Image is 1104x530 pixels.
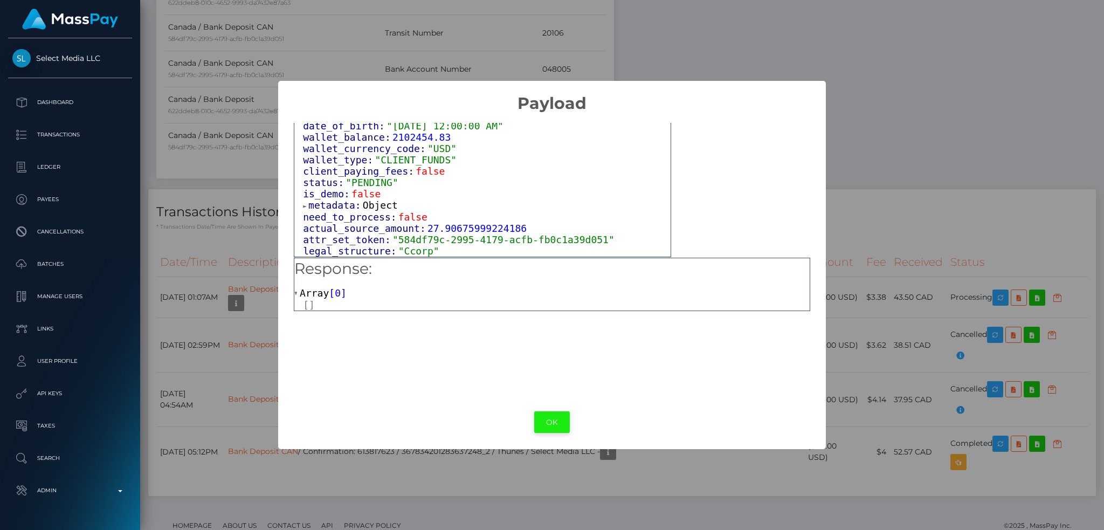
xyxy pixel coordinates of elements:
[12,159,128,175] p: Ledger
[363,199,398,211] span: Object
[341,287,347,299] span: ]
[12,386,128,402] p: API Keys
[8,53,132,63] span: Select Media LLC
[303,132,392,143] span: wallet_balance:
[351,188,381,199] span: false
[12,450,128,466] p: Search
[392,132,451,143] span: 2102454.83
[12,191,128,208] p: Payees
[346,177,398,188] span: "PENDING"
[303,234,392,245] span: attr_set_token:
[303,188,351,199] span: is_demo:
[392,234,615,245] span: "584df79c-2995-4179-acfb-fb0c1a39d051"
[12,224,128,240] p: Cancellations
[329,287,335,299] span: [
[294,258,810,280] h5: Response:
[12,353,128,369] p: User Profile
[303,211,398,223] span: need_to_process:
[303,154,375,166] span: wallet_type:
[300,287,329,299] span: Array
[398,245,439,257] span: "Ccorp"
[335,287,341,299] span: 0
[398,211,427,223] span: false
[427,143,457,154] span: "USD"
[12,49,31,67] img: Select Media LLC
[303,245,398,257] span: legal_structure:
[12,256,128,272] p: Batches
[308,199,363,211] span: metadata:
[427,223,527,234] span: 27.90675999224186
[387,120,503,132] span: "[DATE] 12:00:00 AM"
[303,166,416,177] span: client_paying_fees:
[12,483,128,499] p: Admin
[303,143,427,154] span: wallet_currency_code:
[22,9,118,30] img: MassPay Logo
[303,177,346,188] span: status:
[12,321,128,337] p: Links
[12,94,128,111] p: Dashboard
[278,81,825,113] h2: Payload
[303,223,427,234] span: actual_source_amount:
[375,154,457,166] span: "CLIENT_FUNDS"
[12,288,128,305] p: Manage Users
[416,166,445,177] span: false
[12,418,128,434] p: Taxes
[534,411,570,433] button: OK
[12,127,128,143] p: Transactions
[303,120,387,132] span: date_of_birth:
